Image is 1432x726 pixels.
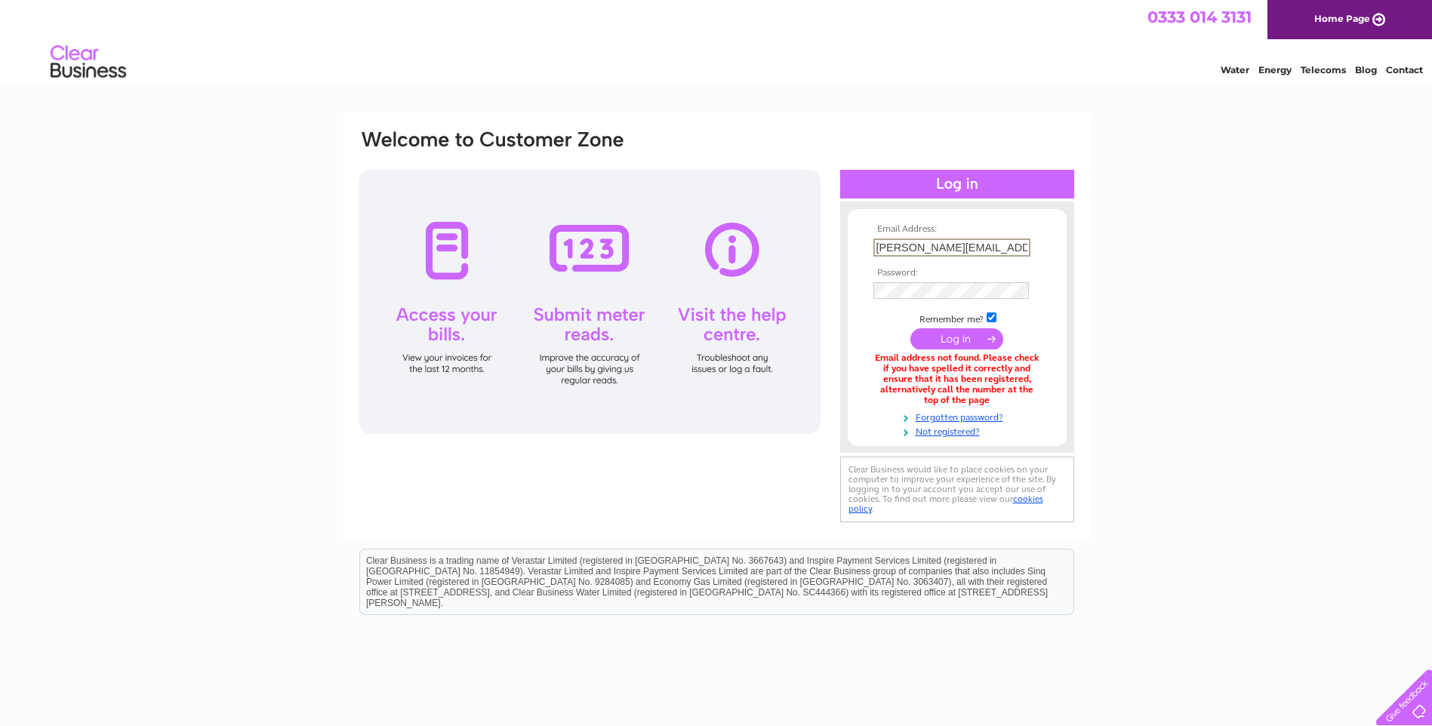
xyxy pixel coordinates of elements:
div: Clear Business is a trading name of Verastar Limited (registered in [GEOGRAPHIC_DATA] No. 3667643... [360,8,1073,73]
td: Remember me? [870,310,1045,325]
a: Blog [1355,64,1377,75]
a: Telecoms [1301,64,1346,75]
a: Energy [1258,64,1292,75]
a: Forgotten password? [873,409,1045,423]
img: logo.png [50,39,127,85]
a: Contact [1386,64,1423,75]
th: Password: [870,268,1045,278]
a: Water [1221,64,1249,75]
a: Not registered? [873,423,1045,438]
input: Submit [910,328,1003,349]
div: Clear Business would like to place cookies on your computer to improve your experience of the sit... [840,457,1074,522]
a: 0333 014 3131 [1147,8,1252,26]
a: cookies policy [848,494,1043,514]
th: Email Address: [870,224,1045,235]
div: Email address not found. Please check if you have spelled it correctly and ensure that it has bee... [873,353,1041,405]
